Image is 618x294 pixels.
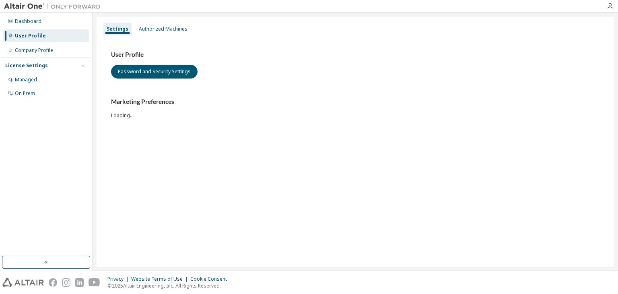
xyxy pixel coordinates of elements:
[111,98,599,118] div: Loading...
[107,26,128,32] div: Settings
[111,51,599,59] h3: User Profile
[15,90,35,97] div: On Prem
[15,77,37,83] div: Managed
[131,276,190,282] div: Website Terms of Use
[49,278,57,287] img: facebook.svg
[139,26,187,32] div: Authorized Machines
[107,276,131,282] div: Privacy
[89,278,100,287] img: youtube.svg
[4,2,105,10] img: Altair One
[15,33,46,39] div: User Profile
[111,65,198,79] button: Password and Security Settings
[15,47,53,54] div: Company Profile
[62,278,70,287] img: instagram.svg
[107,282,232,289] p: © 2025 Altair Engineering, Inc. All Rights Reserved.
[5,62,48,69] div: License Settings
[111,98,599,106] h3: Marketing Preferences
[15,18,41,25] div: Dashboard
[75,278,84,287] img: linkedin.svg
[190,276,232,282] div: Cookie Consent
[2,278,44,287] img: altair_logo.svg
